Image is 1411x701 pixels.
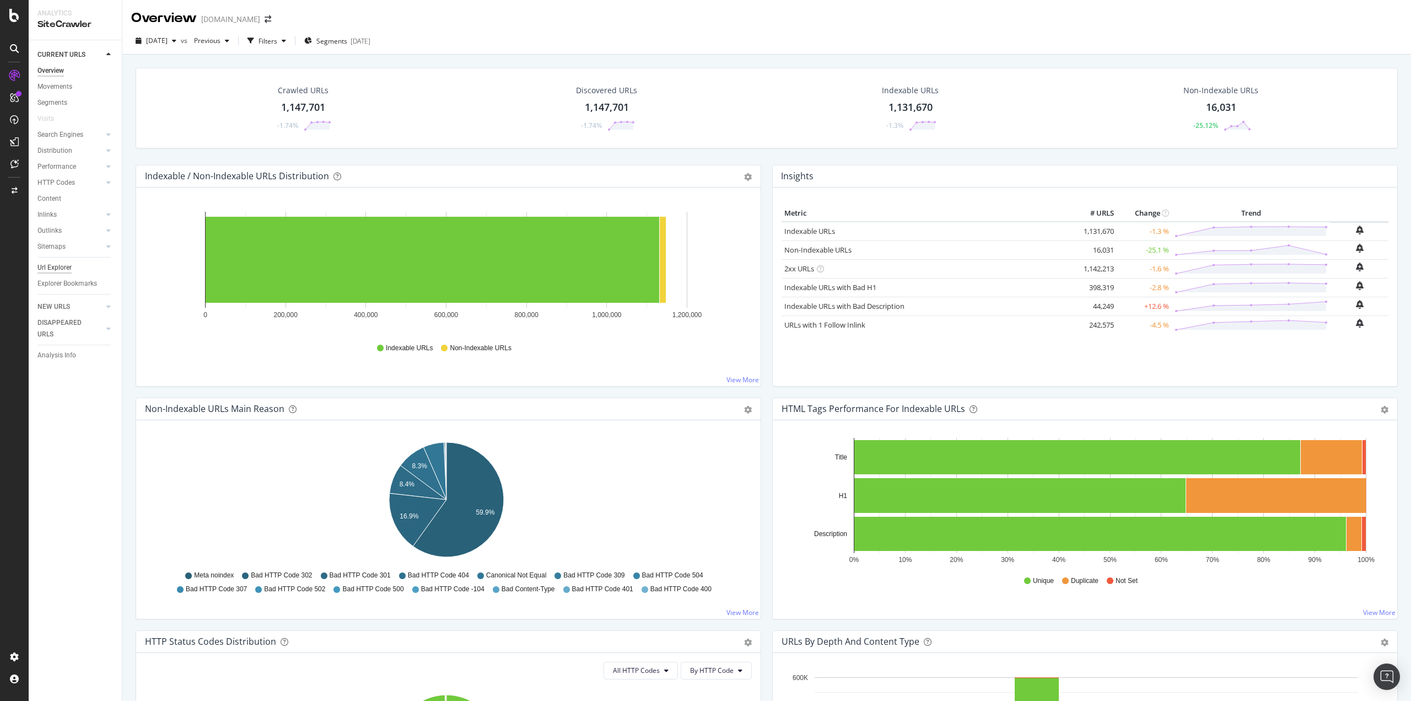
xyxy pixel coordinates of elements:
div: HTML Tags Performance for Indexable URLs [782,403,965,414]
text: 16.9% [400,512,418,520]
span: Indexable URLs [386,344,433,353]
div: bell-plus [1356,300,1364,309]
div: gear [744,173,752,181]
a: View More [1363,608,1396,617]
text: 70% [1206,556,1219,564]
a: Content [37,193,114,205]
a: View More [726,608,759,617]
a: Indexable URLs with Bad Description [784,301,904,311]
text: 50% [1103,556,1117,564]
div: Performance [37,161,76,173]
div: bell-plus [1356,281,1364,290]
span: Bad HTTP Code 302 [251,571,312,580]
span: Bad HTTP Code 502 [264,585,325,594]
a: DISAPPEARED URLS [37,317,103,340]
button: Segments[DATE] [300,32,375,50]
div: 1,147,701 [281,100,325,115]
div: Distribution [37,145,72,157]
td: 1,142,213 [1073,259,1117,278]
div: Overview [37,65,64,77]
div: bell-plus [1356,263,1364,271]
text: 100% [1358,556,1375,564]
div: Indexable / Non-Indexable URLs Distribution [145,170,329,181]
a: Indexable URLs with Bad H1 [784,282,876,292]
div: Movements [37,81,72,93]
a: Inlinks [37,209,103,221]
div: Indexable URLs [882,85,939,96]
div: 1,147,701 [585,100,629,115]
div: gear [1381,639,1388,646]
a: HTTP Codes [37,177,103,189]
div: CURRENT URLS [37,49,85,61]
span: Bad HTTP Code 404 [408,571,469,580]
div: gear [1381,406,1388,414]
div: HTTP Codes [37,177,75,189]
div: gear [744,406,752,414]
svg: A chart. [145,205,748,333]
div: -1.74% [581,121,602,130]
a: View More [726,375,759,384]
h4: Insights [781,169,814,184]
text: 59.9% [476,509,494,516]
span: Bad HTTP Code 309 [563,571,624,580]
div: 16,031 [1206,100,1236,115]
div: Sitemaps [37,241,66,253]
div: Overview [131,9,197,28]
div: bell-plus [1356,244,1364,253]
a: Visits [37,113,65,125]
svg: A chart. [782,438,1385,566]
div: Inlinks [37,209,57,221]
span: vs [181,36,190,45]
th: Trend [1172,205,1331,222]
td: -1.3 % [1117,222,1172,241]
text: 800,000 [514,311,538,319]
a: URLs with 1 Follow Inlink [784,320,865,330]
a: Search Engines [37,129,103,141]
svg: A chart. [145,438,748,566]
button: [DATE] [131,32,181,50]
text: 600K [793,674,808,682]
a: Outlinks [37,225,103,237]
div: [DATE] [351,36,370,46]
text: 0 [203,311,207,319]
div: arrow-right-arrow-left [265,15,271,23]
div: Visits [37,113,54,125]
div: bell-plus [1356,319,1364,328]
div: SiteCrawler [37,18,113,31]
th: Change [1117,205,1172,222]
td: +12.6 % [1117,297,1172,315]
div: 1,131,670 [888,100,933,115]
text: 8.4% [400,480,415,488]
div: Non-Indexable URLs [1183,85,1258,96]
text: 10% [898,556,912,564]
div: -25.12% [1193,121,1218,130]
div: Segments [37,97,67,109]
a: NEW URLS [37,301,103,313]
a: Movements [37,81,114,93]
button: Filters [243,32,290,50]
a: Distribution [37,145,103,157]
div: Outlinks [37,225,62,237]
div: Search Engines [37,129,83,141]
text: 0% [849,556,859,564]
span: Canonical Not Equal [486,571,546,580]
a: Explorer Bookmarks [37,278,114,290]
th: Metric [782,205,1073,222]
div: Explorer Bookmarks [37,278,97,290]
text: 8.3% [412,462,428,470]
button: By HTTP Code [681,662,752,679]
text: 90% [1308,556,1322,564]
div: Discovered URLs [576,85,637,96]
text: Description [814,530,847,538]
div: -1.74% [277,121,298,130]
div: gear [744,639,752,646]
text: 60% [1155,556,1168,564]
span: Bad HTTP Code 301 [330,571,391,580]
span: All HTTP Codes [613,666,660,675]
div: URLs by Depth and Content Type [782,636,919,647]
a: Url Explorer [37,262,114,274]
div: HTTP Status Codes Distribution [145,636,276,647]
th: # URLS [1073,205,1117,222]
text: 600,000 [434,311,459,319]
